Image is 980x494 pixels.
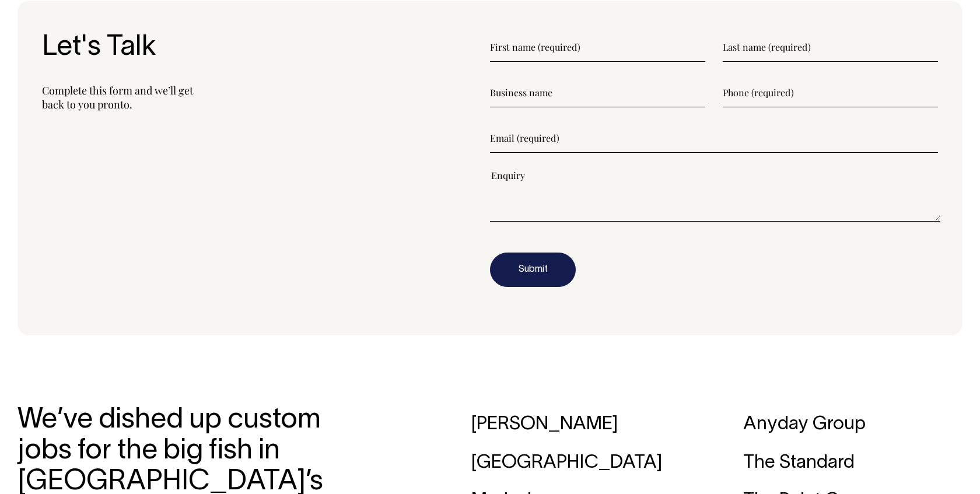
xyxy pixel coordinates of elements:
input: First name (required) [490,33,705,62]
div: [GEOGRAPHIC_DATA] [471,444,691,482]
input: Last name (required) [723,33,938,62]
input: Phone (required) [723,78,938,107]
button: Submit [490,253,576,288]
input: Business name [490,78,705,107]
div: Anyday Group [743,405,963,444]
p: Complete this form and we’ll get back to you pronto. [42,83,490,111]
div: The Standard [743,444,963,482]
div: [PERSON_NAME] [471,405,691,444]
h3: Let's Talk [42,33,490,64]
input: Email (required) [490,124,938,153]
